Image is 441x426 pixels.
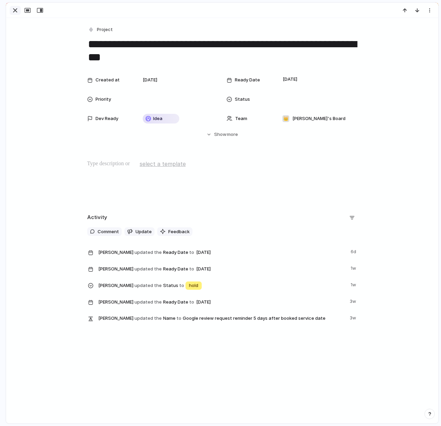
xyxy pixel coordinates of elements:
span: Show [214,131,227,138]
span: Team [235,115,247,122]
button: Feedback [157,227,192,236]
span: 3w [350,297,358,305]
span: Dev Ready [96,115,118,122]
span: to [177,315,181,322]
span: Project [97,26,113,33]
button: Comment [87,227,122,236]
span: [PERSON_NAME] [98,266,133,273]
span: Ready Date [235,77,260,83]
span: updated the [134,266,162,273]
span: to [189,266,194,273]
button: select a template [139,159,187,169]
span: updated the [134,282,162,289]
div: 👑 [282,115,289,122]
span: Feedback [168,228,190,235]
span: Ready Date [98,297,345,307]
span: 6d [351,247,358,255]
button: Project [87,25,115,35]
span: Idea [153,115,162,122]
span: [DATE] [194,248,213,257]
button: Update [124,227,154,236]
span: Status [235,96,250,103]
span: [DATE] [143,77,157,83]
span: Status [98,280,347,290]
span: [DATE] [281,75,299,83]
span: to [189,299,194,306]
span: [DATE] [194,298,213,306]
span: hold [189,282,198,289]
span: [PERSON_NAME] [98,282,133,289]
span: updated the [134,299,162,306]
span: Update [136,228,152,235]
span: 3w [350,313,358,321]
span: more [227,131,238,138]
span: 1w [351,264,358,272]
button: Showmore [87,128,358,141]
span: select a template [140,160,186,168]
h2: Activity [87,214,107,221]
span: [PERSON_NAME] [98,249,133,256]
span: to [179,282,184,289]
span: [PERSON_NAME] [98,299,133,306]
span: [DATE] [194,265,213,273]
span: 1w [351,280,358,288]
span: [PERSON_NAME] [98,315,133,322]
span: updated the [134,249,162,256]
span: to [189,249,194,256]
span: Name Google review request reminder 5 days after booked service date [98,313,345,323]
span: Priority [96,96,111,103]
span: Comment [98,228,119,235]
span: updated the [134,315,162,322]
span: Ready Date [98,264,347,274]
span: Created at [96,77,120,83]
span: Ready Date [98,247,347,257]
span: [PERSON_NAME]'s Board [292,115,345,122]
